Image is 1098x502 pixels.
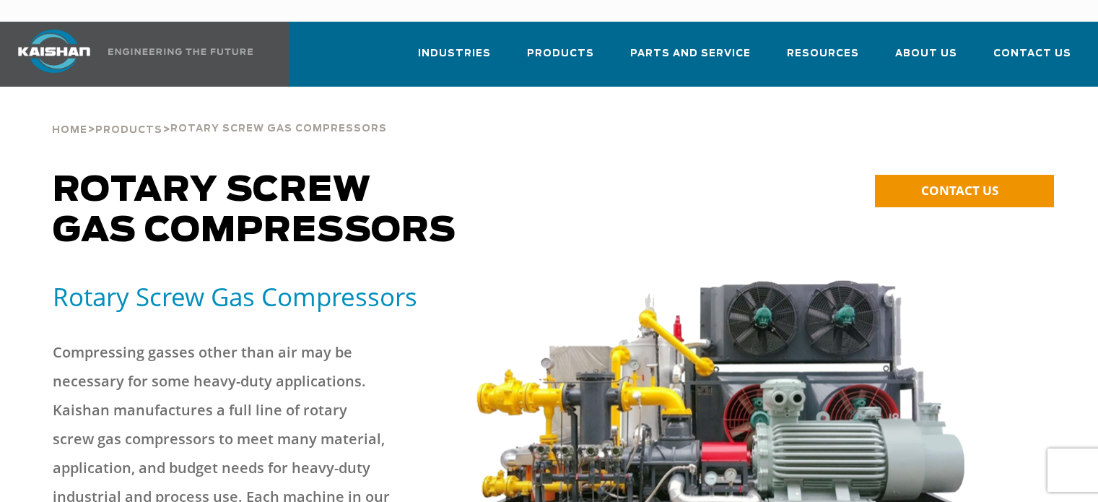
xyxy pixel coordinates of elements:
[108,48,253,55] img: Engineering the future
[418,35,491,84] a: Industries
[630,35,751,84] a: Parts and Service
[170,124,387,134] span: Rotary Screw Gas Compressors
[53,173,456,248] span: Rotary Screw Gas Compressors
[53,280,440,313] h5: Rotary Screw Gas Compressors
[787,35,859,84] a: Resources
[895,35,957,84] a: About Us
[527,35,594,84] a: Products
[418,46,491,62] span: Industries
[787,46,859,62] span: Resources
[95,123,162,136] a: Products
[993,35,1071,84] a: Contact Us
[52,126,87,135] span: Home
[895,46,957,62] span: About Us
[52,87,387,142] div: > >
[993,46,1071,62] span: Contact Us
[52,123,87,136] a: Home
[630,46,751,62] span: Parts and Service
[527,46,594,62] span: Products
[875,175,1054,207] a: CONTACT US
[95,126,162,135] span: Products
[921,182,998,199] span: CONTACT US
